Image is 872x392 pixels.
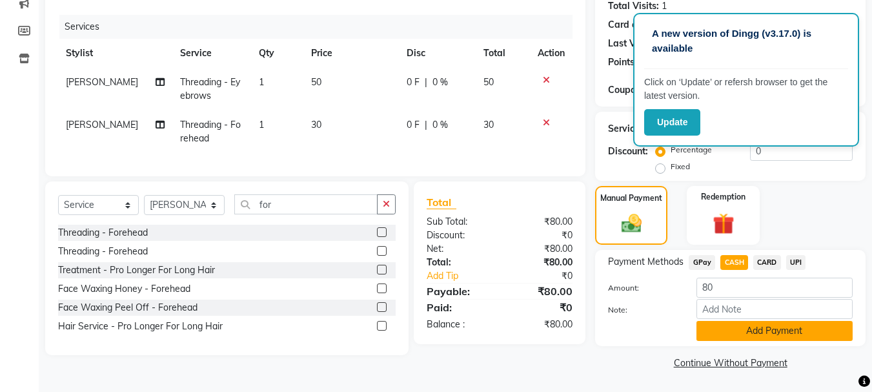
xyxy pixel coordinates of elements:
th: Qty [251,39,303,68]
div: ₹80.00 [500,256,582,269]
span: [PERSON_NAME] [66,76,138,88]
span: 0 % [432,76,448,89]
label: Fixed [671,161,690,172]
div: Threading - Forehead [58,226,148,240]
a: Continue Without Payment [598,356,863,370]
span: 0 F [407,76,420,89]
span: | [425,118,427,132]
button: Update [644,109,700,136]
label: Amount: [598,282,686,294]
th: Total [476,39,531,68]
div: Discount: [608,145,648,158]
label: Manual Payment [600,192,662,204]
div: Sub Total: [417,215,500,229]
div: Services [59,15,582,39]
span: UPI [786,255,806,270]
input: Amount [696,278,853,298]
div: Points: [608,56,637,69]
th: Stylist [58,39,172,68]
span: CASH [720,255,748,270]
div: Face Waxing Honey - Forehead [58,282,190,296]
div: Net: [417,242,500,256]
span: Threading - Forehead [180,119,241,144]
button: Add Payment [696,321,853,341]
div: Treatment - Pro Longer For Long Hair [58,263,215,277]
span: 50 [311,76,321,88]
p: Click on ‘Update’ or refersh browser to get the latest version. [644,76,848,103]
div: Card on file: [608,18,661,32]
input: Search or Scan [234,194,378,214]
span: 1 [259,76,264,88]
div: Discount: [417,229,500,242]
div: ₹80.00 [500,242,582,256]
div: ₹80.00 [500,284,582,299]
span: CARD [753,255,781,270]
a: Add Tip [417,269,513,283]
div: Coupon Code [608,83,689,97]
div: ₹0 [500,229,582,242]
div: Payable: [417,284,500,299]
div: ₹80.00 [500,318,582,331]
span: 30 [311,119,321,130]
span: Threading - Eyebrows [180,76,240,101]
span: 30 [483,119,494,130]
span: 50 [483,76,494,88]
div: Paid: [417,300,500,315]
label: Percentage [671,144,712,156]
div: Threading - Forehead [58,245,148,258]
div: Face Waxing Peel Off - Forehead [58,301,198,315]
div: Hair Service - Pro Longer For Long Hair [58,320,223,333]
span: Total [427,196,456,209]
span: 1 [259,119,264,130]
span: | [425,76,427,89]
label: Redemption [701,191,745,203]
input: Add Note [696,299,853,319]
th: Disc [399,39,476,68]
div: Balance : [417,318,500,331]
div: ₹0 [500,300,582,315]
th: Action [530,39,573,68]
p: A new version of Dingg (v3.17.0) is available [652,26,840,56]
div: Total: [417,256,500,269]
th: Service [172,39,251,68]
span: GPay [689,255,715,270]
span: 0 % [432,118,448,132]
div: Last Visit: [608,37,651,50]
label: Note: [598,304,686,316]
img: _gift.svg [706,211,741,237]
div: ₹80.00 [500,215,582,229]
th: Price [303,39,399,68]
div: ₹0 [514,269,583,283]
img: _cash.svg [615,212,648,235]
span: [PERSON_NAME] [66,119,138,130]
span: Payment Methods [608,255,684,269]
div: Service Total: [608,122,667,136]
span: 0 F [407,118,420,132]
